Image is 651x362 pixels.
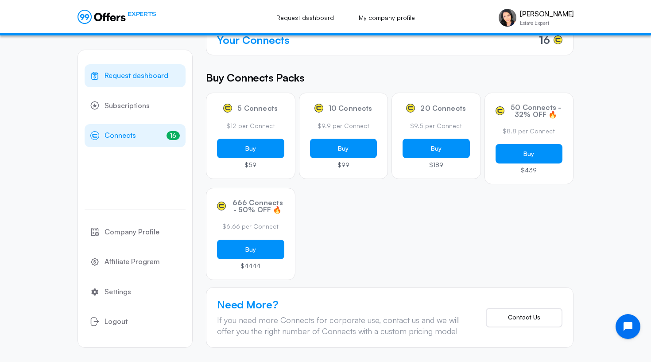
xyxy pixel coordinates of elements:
a: Affiliate Program [85,250,186,273]
a: Request dashboard [85,64,186,87]
button: Contact Us [486,308,562,327]
a: Company Profile [85,221,186,244]
img: Yashmit Gutierrez [499,9,516,27]
span: 20 Connects [420,105,466,112]
span: Request dashboard [105,70,168,82]
span: 10 Connects [329,105,372,112]
div: If you need more Connects for corporate use, contact us and we will offer you the right number of... [217,315,472,337]
span: 16 [539,32,550,48]
span: Settings [105,286,131,298]
button: Logout [85,310,186,333]
p: $9.5 per Connect [403,121,470,130]
p: $4444 [217,263,284,269]
a: Connects16 [85,124,186,147]
a: Request dashboard [267,8,344,27]
span: Connects [105,130,136,141]
p: [PERSON_NAME] [520,10,573,18]
p: Estate Expert [520,20,573,26]
span: 5 Connects [237,105,278,112]
p: $59 [217,162,284,168]
p: $9.9 per Connect [310,121,377,130]
span: Company Profile [105,226,159,238]
h4: Your Connects [217,32,290,48]
span: 16 [167,131,180,140]
span: 666 Connects - 50% OFF 🔥 [231,199,284,213]
a: Settings [85,280,186,304]
button: Buy [310,139,377,158]
span: EXPERTS [128,10,156,18]
p: $439 [496,167,563,173]
span: Logout [105,316,128,327]
p: $12 per Connect [217,121,284,130]
span: 50 Connects - 32% OFF 🔥 [510,104,563,118]
button: Buy [217,240,284,259]
a: EXPERTS [77,10,156,24]
button: Buy [403,139,470,158]
span: Affiliate Program [105,256,160,268]
p: $8.8 per Connect [496,127,563,136]
h5: Buy Connects Packs [206,70,573,86]
h4: Need More? [217,298,472,311]
button: Buy [496,144,563,163]
p: $99 [310,162,377,168]
a: Subscriptions [85,94,186,117]
p: $6.66 per Connect [217,222,284,231]
button: Buy [217,139,284,158]
a: My company profile [349,8,425,27]
span: Subscriptions [105,100,150,112]
p: $189 [403,162,470,168]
